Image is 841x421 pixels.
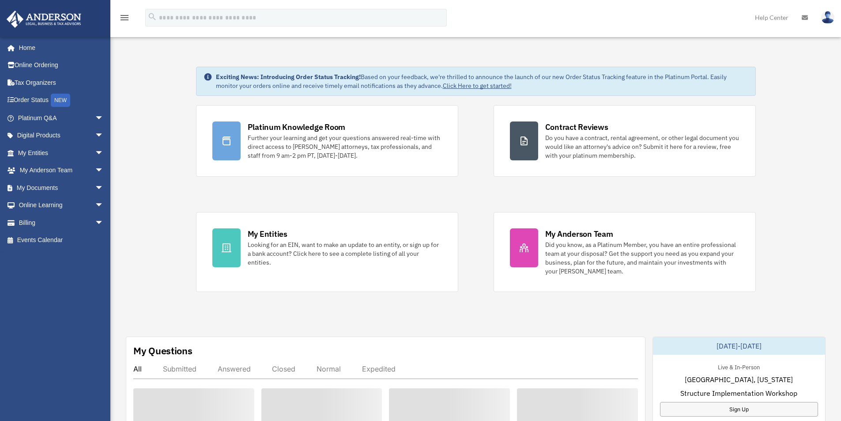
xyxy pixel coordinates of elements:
[6,127,117,144] a: Digital Productsarrow_drop_down
[196,105,458,177] a: Platinum Knowledge Room Further your learning and get your questions answered real-time with dire...
[6,197,117,214] a: Online Learningarrow_drop_down
[494,212,756,292] a: My Anderson Team Did you know, as a Platinum Member, you have an entire professional team at your...
[95,197,113,215] span: arrow_drop_down
[6,162,117,179] a: My Anderson Teamarrow_drop_down
[653,337,825,355] div: [DATE]-[DATE]
[545,228,613,239] div: My Anderson Team
[6,179,117,197] a: My Documentsarrow_drop_down
[216,73,361,81] strong: Exciting News: Introducing Order Status Tracking!
[443,82,512,90] a: Click Here to get started!
[545,240,739,276] div: Did you know, as a Platinum Member, you have an entire professional team at your disposal? Get th...
[6,74,117,91] a: Tax Organizers
[119,15,130,23] a: menu
[6,57,117,74] a: Online Ordering
[196,212,458,292] a: My Entities Looking for an EIN, want to make an update to an entity, or sign up for a bank accoun...
[494,105,756,177] a: Contract Reviews Do you have a contract, rental agreement, or other legal document you would like...
[545,121,608,133] div: Contract Reviews
[6,109,117,127] a: Platinum Q&Aarrow_drop_down
[6,231,117,249] a: Events Calendar
[248,121,346,133] div: Platinum Knowledge Room
[248,133,442,160] div: Further your learning and get your questions answered real-time with direct access to [PERSON_NAM...
[218,364,251,373] div: Answered
[680,388,797,398] span: Structure Implementation Workshop
[545,133,739,160] div: Do you have a contract, rental agreement, or other legal document you would like an attorney's ad...
[133,364,142,373] div: All
[4,11,84,28] img: Anderson Advisors Platinum Portal
[317,364,341,373] div: Normal
[272,364,295,373] div: Closed
[95,109,113,127] span: arrow_drop_down
[163,364,196,373] div: Submitted
[216,72,748,90] div: Based on your feedback, we're thrilled to announce the launch of our new Order Status Tracking fe...
[95,162,113,180] span: arrow_drop_down
[362,364,396,373] div: Expedited
[95,214,113,232] span: arrow_drop_down
[6,91,117,110] a: Order StatusNEW
[821,11,834,24] img: User Pic
[711,362,767,371] div: Live & In-Person
[147,12,157,22] i: search
[6,144,117,162] a: My Entitiesarrow_drop_down
[660,402,818,417] a: Sign Up
[685,374,793,385] span: [GEOGRAPHIC_DATA], [US_STATE]
[133,344,192,357] div: My Questions
[248,228,287,239] div: My Entities
[119,12,130,23] i: menu
[95,179,113,197] span: arrow_drop_down
[6,214,117,231] a: Billingarrow_drop_down
[248,240,442,267] div: Looking for an EIN, want to make an update to an entity, or sign up for a bank account? Click her...
[51,94,70,107] div: NEW
[95,144,113,162] span: arrow_drop_down
[6,39,113,57] a: Home
[95,127,113,145] span: arrow_drop_down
